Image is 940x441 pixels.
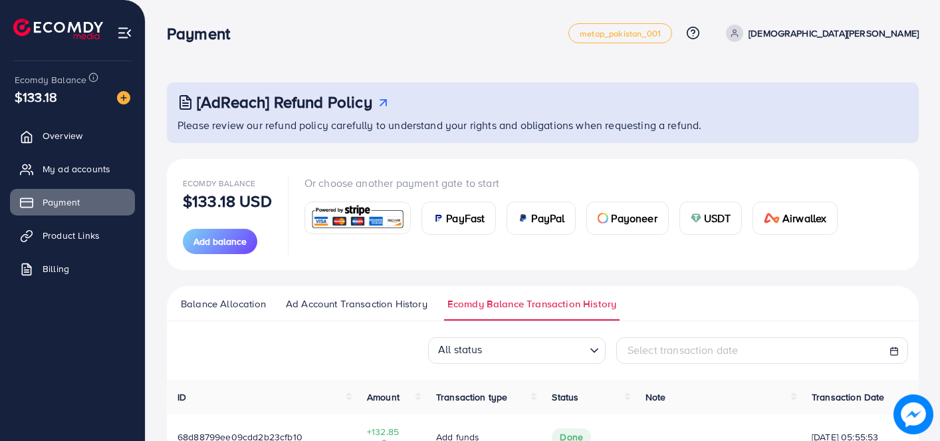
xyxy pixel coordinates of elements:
img: card [309,204,407,232]
span: Amount [367,390,400,404]
p: [DEMOGRAPHIC_DATA][PERSON_NAME] [749,25,919,41]
img: card [598,213,608,223]
a: Billing [10,255,135,282]
span: $133.18 [15,87,57,106]
span: Airwallex [782,210,826,226]
img: logo [13,19,103,39]
span: Ecomdy Balance [15,73,86,86]
a: cardPayPal [507,202,576,235]
span: Status [552,390,578,404]
span: Transaction type [436,390,508,404]
a: card [304,202,411,234]
a: Payment [10,189,135,216]
p: Or choose another payment gate to start [304,175,849,191]
span: USDT [704,210,731,226]
a: cardUSDT [679,202,743,235]
a: cardPayFast [421,202,496,235]
img: image [117,91,130,104]
img: card [518,213,529,223]
a: cardPayoneer [586,202,668,235]
span: Overview [43,129,82,142]
a: [DEMOGRAPHIC_DATA][PERSON_NAME] [721,25,919,42]
a: metap_pakistan_001 [568,23,672,43]
p: Please review our refund policy carefully to understand your rights and obligations when requesti... [177,117,911,133]
span: Transaction Date [812,390,885,404]
img: card [433,213,443,223]
h3: Payment [167,24,241,43]
span: Billing [43,262,69,275]
span: Ecomdy Balance [183,178,255,189]
img: card [691,213,701,223]
a: cardAirwallex [753,202,838,235]
span: Payoneer [611,210,657,226]
span: Note [646,390,666,404]
span: Balance Allocation [181,297,266,311]
span: Add balance [193,235,247,248]
span: My ad accounts [43,162,110,176]
span: Payment [43,196,80,209]
a: Overview [10,122,135,149]
span: Ecomdy Balance Transaction History [447,297,616,311]
a: My ad accounts [10,156,135,182]
span: All status [435,338,485,360]
h3: [AdReach] Refund Policy [197,92,372,112]
a: Product Links [10,222,135,249]
p: $133.18 USD [183,193,272,209]
span: Select transaction date [628,343,739,357]
button: Add balance [183,229,257,254]
span: Ad Account Transaction History [286,297,427,311]
img: menu [117,25,132,41]
span: +132.85 [367,425,415,438]
span: PayFast [446,210,485,226]
input: Search for option [487,339,584,360]
span: PayPal [531,210,564,226]
img: card [764,213,780,223]
span: metap_pakistan_001 [580,29,661,38]
div: Search for option [428,337,606,364]
img: image [893,394,933,434]
span: Product Links [43,229,100,242]
span: ID [177,390,186,404]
